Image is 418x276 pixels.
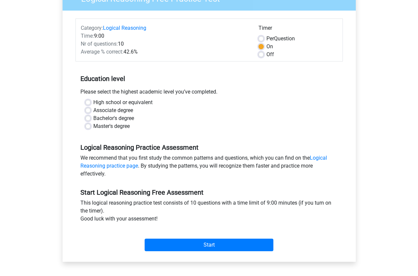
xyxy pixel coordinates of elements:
div: 42.6% [76,48,254,56]
div: 9:00 [76,32,254,40]
div: Timer [258,24,338,35]
h5: Education level [80,72,338,85]
span: Per [266,35,274,42]
label: Associate degree [93,106,133,114]
label: Bachelor's degree [93,114,134,122]
div: This logical reasoning practice test consists of 10 questions with a time limit of 9:00 minutes (... [75,199,343,225]
h5: Logical Reasoning Practice Assessment [80,143,338,151]
div: Please select the highest academic level you’ve completed. [75,88,343,99]
label: Question [266,35,295,43]
label: On [266,43,273,51]
div: We recommend that you first study the common patterns and questions, which you can find on the . ... [75,154,343,180]
h5: Start Logical Reasoning Free Assessment [80,188,338,196]
span: Nr of questions: [81,41,118,47]
span: Average % correct: [81,49,123,55]
label: Off [266,51,274,59]
label: Master's degree [93,122,130,130]
input: Start [145,239,273,251]
span: Category: [81,25,103,31]
a: Logical Reasoning [103,25,146,31]
div: 10 [76,40,254,48]
span: Time: [81,33,94,39]
label: High school or equivalent [93,99,153,106]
